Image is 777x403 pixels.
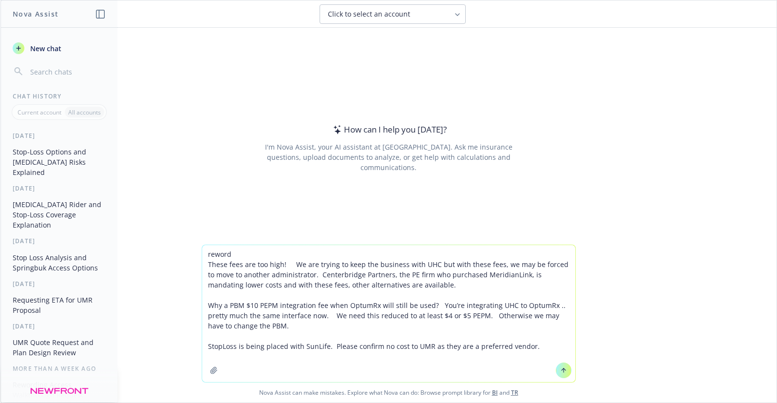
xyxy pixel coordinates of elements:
div: [DATE] [1,237,117,245]
a: TR [511,388,518,397]
span: New chat [28,43,61,54]
button: [MEDICAL_DATA] Rider and Stop-Loss Coverage Explanation [9,196,110,233]
button: New chat [9,39,110,57]
p: Current account [18,108,61,116]
p: All accounts [68,108,101,116]
div: [DATE] [1,280,117,288]
div: [DATE] [1,184,117,192]
div: More than a week ago [1,365,117,373]
span: Nova Assist can make mistakes. Explore what Nova can do: Browse prompt library for and [4,383,773,403]
div: [DATE] [1,322,117,330]
button: Stop-Loss Options and [MEDICAL_DATA] Risks Explained [9,144,110,180]
div: [DATE] [1,132,117,140]
button: Requesting ETA for UMR Proposal [9,292,110,318]
div: Chat History [1,92,117,100]
button: UMR Quote Request and Plan Design Review [9,334,110,361]
button: Rewording Access Walkthrough Request [9,377,110,403]
button: Stop Loss Analysis and Springbuk Access Options [9,249,110,276]
span: Click to select an account [328,9,410,19]
a: BI [492,388,498,397]
textarea: reword These fees are too high! We are trying to keep the business with UHC but with these fees, ... [202,245,575,382]
input: Search chats [28,65,106,78]
h1: Nova Assist [13,9,58,19]
button: Click to select an account [320,4,466,24]
div: I'm Nova Assist, your AI assistant at [GEOGRAPHIC_DATA]. Ask me insurance questions, upload docum... [251,142,526,173]
div: How can I help you [DATE]? [330,123,447,136]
